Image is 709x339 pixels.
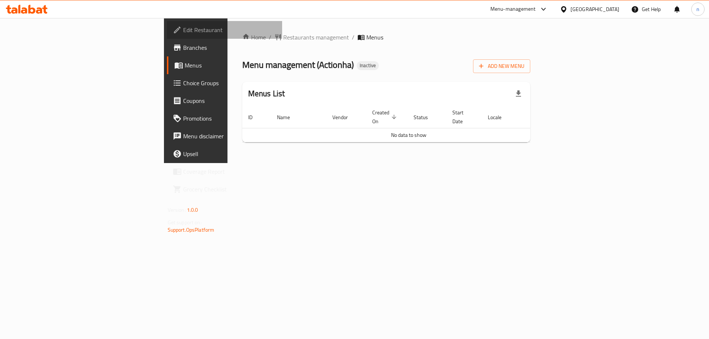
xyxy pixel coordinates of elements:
[357,62,379,69] span: Inactive
[242,56,354,73] span: Menu management ( Actionha )
[242,33,531,42] nav: breadcrumb
[167,145,282,163] a: Upsell
[414,113,438,122] span: Status
[187,205,198,215] span: 1.0.0
[473,59,530,73] button: Add New Menu
[277,113,299,122] span: Name
[332,113,357,122] span: Vendor
[167,163,282,180] a: Coverage Report
[488,113,511,122] span: Locale
[183,43,277,52] span: Branches
[452,108,473,126] span: Start Date
[391,130,427,140] span: No data to show
[479,62,524,71] span: Add New Menu
[242,106,575,142] table: enhanced table
[183,185,277,194] span: Grocery Checklist
[183,25,277,34] span: Edit Restaurant
[168,218,202,227] span: Get support on:
[183,96,277,105] span: Coupons
[167,21,282,39] a: Edit Restaurant
[167,56,282,74] a: Menus
[510,85,527,103] div: Export file
[183,132,277,141] span: Menu disclaimer
[185,61,277,70] span: Menus
[168,205,186,215] span: Version:
[167,39,282,56] a: Branches
[571,5,619,13] div: [GEOGRAPHIC_DATA]
[352,33,354,42] li: /
[167,180,282,198] a: Grocery Checklist
[248,113,262,122] span: ID
[366,33,383,42] span: Menus
[167,127,282,145] a: Menu disclaimer
[357,61,379,70] div: Inactive
[490,5,536,14] div: Menu-management
[183,114,277,123] span: Promotions
[167,92,282,110] a: Coupons
[183,149,277,158] span: Upsell
[372,108,399,126] span: Created On
[248,88,285,99] h2: Menus List
[168,225,215,235] a: Support.OpsPlatform
[696,5,699,13] span: n
[274,33,349,42] a: Restaurants management
[167,74,282,92] a: Choice Groups
[167,110,282,127] a: Promotions
[520,106,575,128] th: Actions
[183,79,277,87] span: Choice Groups
[283,33,349,42] span: Restaurants management
[183,167,277,176] span: Coverage Report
